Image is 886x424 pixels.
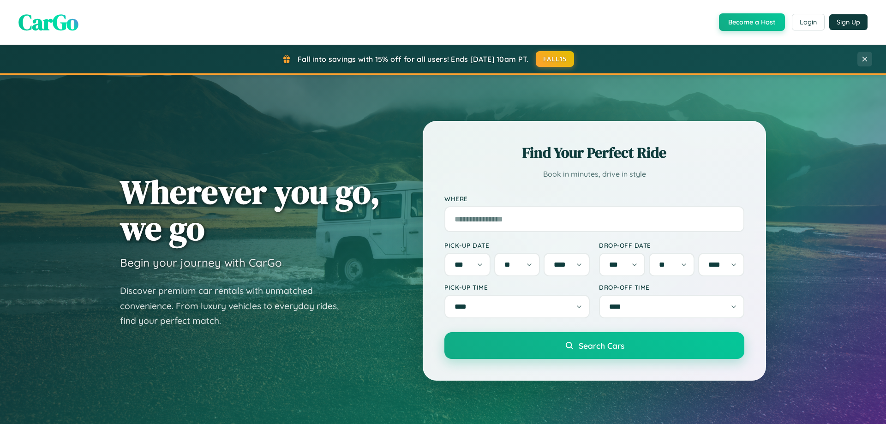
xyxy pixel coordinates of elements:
button: Sign Up [829,14,868,30]
h3: Begin your journey with CarGo [120,256,282,269]
label: Where [444,195,744,203]
h1: Wherever you go, we go [120,173,380,246]
button: Search Cars [444,332,744,359]
button: FALL15 [536,51,575,67]
label: Pick-up Time [444,283,590,291]
p: Discover premium car rentals with unmatched convenience. From luxury vehicles to everyday rides, ... [120,283,351,328]
span: Search Cars [579,340,624,351]
label: Drop-off Date [599,241,744,249]
button: Become a Host [719,13,785,31]
span: Fall into savings with 15% off for all users! Ends [DATE] 10am PT. [298,54,529,64]
span: CarGo [18,7,78,37]
h2: Find Your Perfect Ride [444,143,744,163]
label: Drop-off Time [599,283,744,291]
button: Login [792,14,825,30]
p: Book in minutes, drive in style [444,167,744,181]
label: Pick-up Date [444,241,590,249]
